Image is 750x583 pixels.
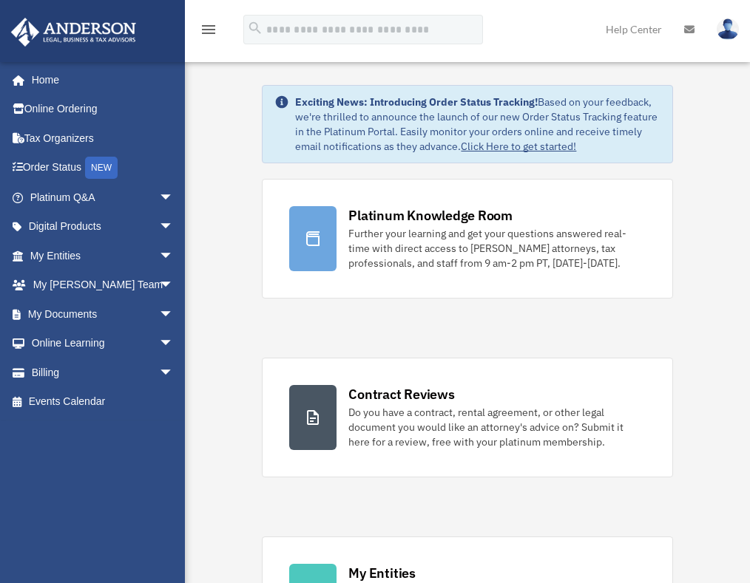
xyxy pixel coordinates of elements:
a: Order StatusNEW [10,153,196,183]
div: Do you have a contract, rental agreement, or other legal document you would like an attorney's ad... [348,405,645,449]
a: Tax Organizers [10,123,196,153]
a: Platinum Knowledge Room Further your learning and get your questions answered real-time with dire... [262,179,672,299]
a: My Documentsarrow_drop_down [10,299,196,329]
img: User Pic [717,18,739,40]
div: NEW [85,157,118,179]
div: My Entities [348,564,415,582]
a: Home [10,65,189,95]
div: Further your learning and get your questions answered real-time with direct access to [PERSON_NAM... [348,226,645,270]
strong: Exciting News: Introducing Order Status Tracking! [295,95,538,109]
div: Platinum Knowledge Room [348,206,513,225]
a: Click Here to get started! [461,140,576,153]
div: Contract Reviews [348,385,454,403]
span: arrow_drop_down [159,241,189,271]
span: arrow_drop_down [159,270,189,301]
span: arrow_drop_down [159,212,189,242]
i: search [247,20,263,36]
i: menu [200,21,217,38]
span: arrow_drop_down [159,183,189,213]
a: Online Learningarrow_drop_down [10,329,196,358]
a: My [PERSON_NAME] Teamarrow_drop_down [10,270,196,300]
span: arrow_drop_down [159,299,189,330]
div: Based on your feedback, we're thrilled to announce the launch of our new Order Status Tracking fe... [295,95,660,154]
a: Billingarrow_drop_down [10,358,196,387]
span: arrow_drop_down [159,329,189,359]
a: My Entitiesarrow_drop_down [10,241,196,270]
a: Platinum Q&Aarrow_drop_down [10,183,196,212]
a: Digital Productsarrow_drop_down [10,212,196,242]
a: Online Ordering [10,95,196,124]
a: menu [200,26,217,38]
img: Anderson Advisors Platinum Portal [7,18,141,47]
span: arrow_drop_down [159,358,189,388]
a: Events Calendar [10,387,196,417]
a: Contract Reviews Do you have a contract, rental agreement, or other legal document you would like... [262,358,672,477]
